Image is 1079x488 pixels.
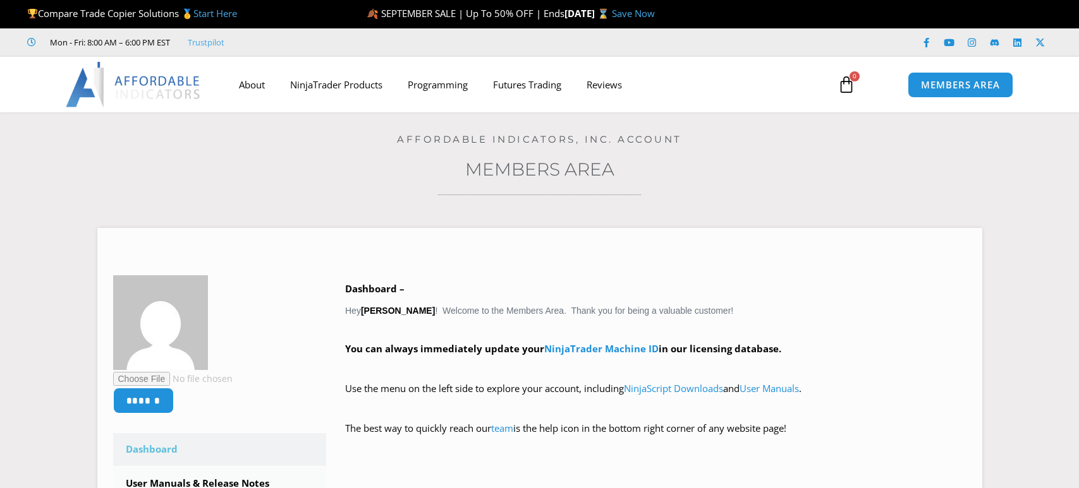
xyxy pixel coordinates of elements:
strong: [PERSON_NAME] [361,306,435,316]
a: User Manuals [740,382,799,395]
span: 🍂 SEPTEMBER SALE | Up To 50% OFF | Ends [367,7,564,20]
a: Trustpilot [188,35,224,50]
a: 0 [819,66,874,103]
img: 🏆 [28,9,37,18]
b: Dashboard – [345,282,405,295]
a: Affordable Indicators, Inc. Account [397,133,682,145]
a: Reviews [574,70,635,99]
a: NinjaScript Downloads [624,382,723,395]
span: 0 [850,71,860,81]
a: Start Here [193,7,237,20]
a: Programming [395,70,480,99]
p: Use the menu on the left side to explore your account, including and . [345,380,966,415]
span: MEMBERS AREA [921,80,1000,90]
strong: [DATE] ⌛ [564,7,612,20]
img: 44af67eacd6fad489f1968e0051f616ca8ceeaf35c2cbb1c66316dddd331e77b [113,275,208,370]
a: MEMBERS AREA [908,72,1013,98]
a: Dashboard [113,433,327,466]
strong: You can always immediately update your in our licensing database. [345,342,781,355]
a: team [491,422,513,434]
a: NinjaTrader Machine ID [544,342,659,355]
div: Hey ! Welcome to the Members Area. Thank you for being a valuable customer! [345,280,966,455]
p: The best way to quickly reach our is the help icon in the bottom right corner of any website page! [345,420,966,455]
a: Futures Trading [480,70,574,99]
span: Mon - Fri: 8:00 AM – 6:00 PM EST [47,35,170,50]
a: About [226,70,277,99]
a: Members Area [465,158,614,180]
a: Save Now [612,7,655,20]
a: NinjaTrader Products [277,70,395,99]
span: Compare Trade Copier Solutions 🥇 [27,7,237,20]
img: LogoAI | Affordable Indicators – NinjaTrader [66,62,202,107]
nav: Menu [226,70,823,99]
